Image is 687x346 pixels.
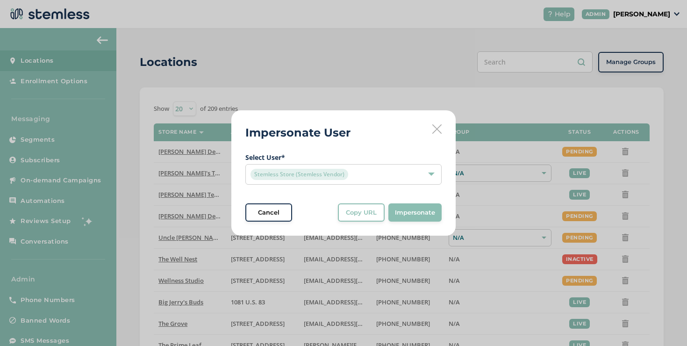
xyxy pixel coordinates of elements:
iframe: Chat Widget [640,301,687,346]
span: Copy URL [346,208,377,217]
button: Cancel [245,203,292,222]
label: Select User [245,152,442,162]
span: Cancel [258,208,279,217]
span: Impersonate [395,208,435,217]
button: Impersonate [388,203,442,222]
button: Copy URL [338,203,385,222]
span: Stemless Store (Stemless Vendor) [250,169,348,180]
h2: Impersonate User [245,124,351,141]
